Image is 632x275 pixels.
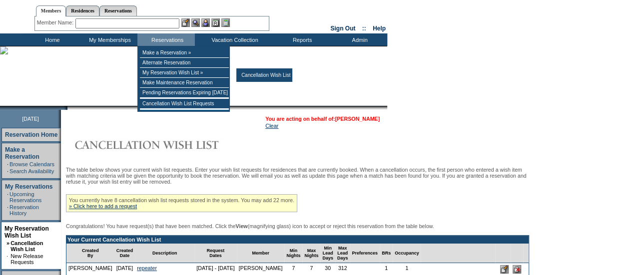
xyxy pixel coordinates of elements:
[5,183,52,190] a: My Reservations
[272,33,330,46] td: Reports
[5,146,39,160] a: Make a Reservation
[140,68,229,78] td: My Reservation Wish List »
[265,116,380,122] span: You are acting on behalf of:
[194,244,237,263] td: Request Dates
[9,191,41,203] a: Upcoming Reservations
[284,244,302,263] td: Min Nights
[4,225,49,239] a: My Reservation Wish List
[67,106,68,110] img: blank.gif
[80,33,137,46] td: My Memberships
[9,204,39,216] a: Reservation History
[500,265,509,274] input: Edit this Request
[140,78,229,88] td: Make Maintenance Reservation
[330,33,387,46] td: Admin
[181,18,190,27] img: b_edit.gif
[335,244,350,263] td: Max Lead Days
[140,99,229,109] td: Cancellation Wish List Requests
[237,244,285,263] td: Member
[37,18,75,27] div: Member Name:
[373,25,386,32] a: Help
[393,244,421,263] td: Occupancy
[513,265,521,274] input: Delete this Request
[191,18,200,27] img: View
[221,18,230,27] img: b_calculator.gif
[201,18,210,27] img: Impersonate
[302,244,320,263] td: Max Nights
[330,25,355,32] a: Sign Out
[239,70,291,80] td: Cancellation Wish List
[140,48,229,58] td: Make a Reservation »
[99,5,137,16] a: Reservations
[350,244,380,263] td: Preferences
[137,265,157,271] a: repeater
[137,33,195,46] td: Reservations
[10,253,43,265] a: New Release Requests
[380,244,393,263] td: BRs
[7,161,8,167] td: ·
[211,18,220,27] img: Reservations
[235,223,247,229] b: View
[66,5,99,16] a: Residences
[196,265,235,271] nobr: [DATE] - [DATE]
[66,194,297,212] div: You currently have 8 cancellation wish list requests stored in the system. You may add 22 more.
[135,244,194,263] td: Description
[362,25,366,32] span: ::
[36,5,66,16] a: Members
[7,191,8,203] td: ·
[140,58,229,68] td: Alternate Reservation
[9,161,54,167] a: Browse Calendars
[22,33,80,46] td: Home
[66,244,114,263] td: Created By
[6,240,9,246] b: »
[5,131,57,138] a: Reservation Home
[195,33,272,46] td: Vacation Collection
[69,203,137,209] a: » Click here to add a request
[66,135,266,155] img: Cancellation Wish List
[66,236,529,244] td: Your Current Cancellation Wish List
[64,106,67,110] img: promoShadowLeftCorner.gif
[9,168,54,174] a: Search Availability
[320,244,335,263] td: Min Lead Days
[265,123,278,129] a: Clear
[140,88,229,98] td: Pending Reservations Expiring [DATE]
[7,204,8,216] td: ·
[10,240,43,252] a: Cancellation Wish List
[22,116,39,122] span: [DATE]
[6,253,9,265] td: ·
[7,168,8,174] td: ·
[114,244,135,263] td: Created Date
[335,116,380,122] a: [PERSON_NAME]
